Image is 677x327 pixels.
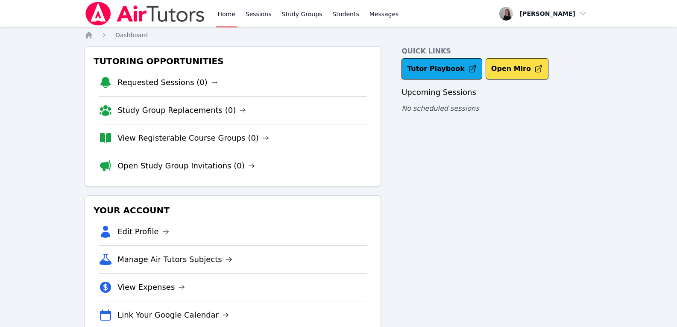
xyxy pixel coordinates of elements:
[369,10,399,18] span: Messages
[92,203,374,218] h3: Your Account
[402,86,592,98] h3: Upcoming Sessions
[117,281,185,293] a: View Expenses
[117,253,232,265] a: Manage Air Tutors Subjects
[117,104,246,116] a: Study Group Replacements (0)
[85,31,592,39] nav: Breadcrumb
[85,2,205,26] img: Air Tutors
[402,46,592,56] h4: Quick Links
[117,160,255,172] a: Open Study Group Invitations (0)
[402,104,479,112] span: No scheduled sessions
[117,309,229,321] a: Link Your Google Calendar
[486,58,548,80] button: Open Miro
[117,226,169,238] a: Edit Profile
[92,53,374,69] h3: Tutoring Opportunities
[117,132,269,144] a: View Registerable Course Groups (0)
[115,32,148,38] span: Dashboard
[115,31,148,39] a: Dashboard
[402,58,482,80] a: Tutor Playbook
[117,77,218,88] a: Requested Sessions (0)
